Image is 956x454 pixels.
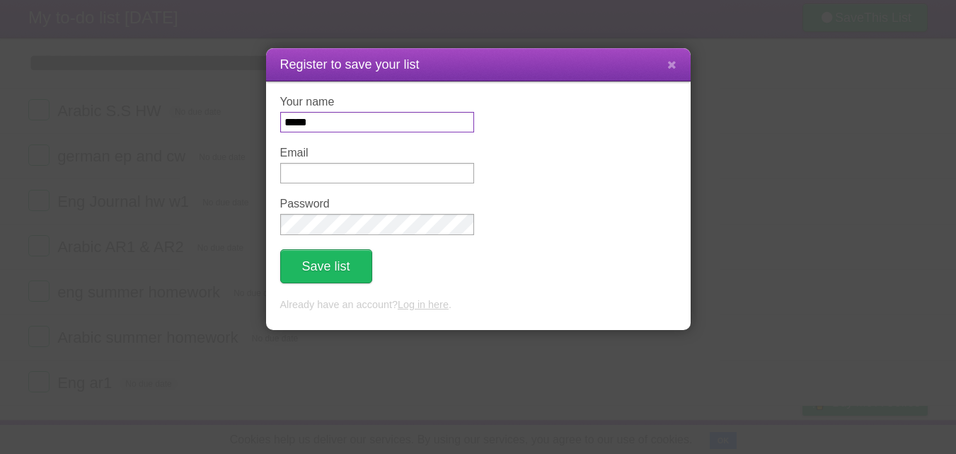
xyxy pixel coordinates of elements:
h1: Register to save your list [280,55,676,74]
label: Password [280,198,474,210]
button: Save list [280,249,372,283]
label: Email [280,147,474,159]
label: Your name [280,96,474,108]
p: Already have an account? . [280,297,676,313]
a: Log in here [398,299,449,310]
